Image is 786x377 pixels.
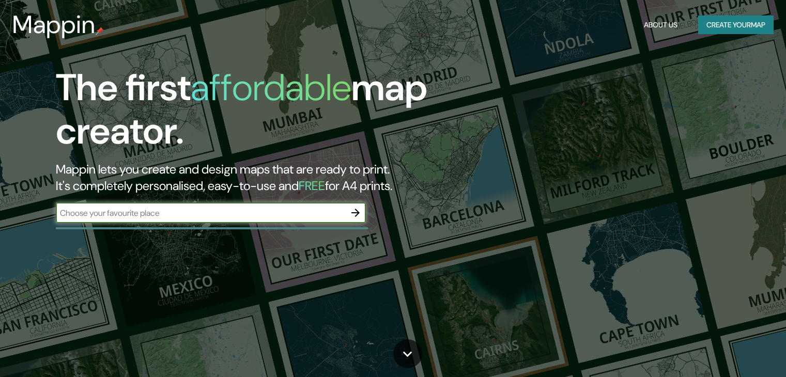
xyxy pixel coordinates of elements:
h2: Mappin lets you create and design maps that are ready to print. It's completely personalised, eas... [56,161,449,194]
input: Choose your favourite place [56,207,345,219]
img: mappin-pin [96,27,104,35]
button: About Us [640,15,682,35]
h5: FREE [299,178,325,194]
h1: The first map creator. [56,66,449,161]
h1: affordable [191,64,351,112]
h3: Mappin [12,10,96,39]
button: Create yourmap [698,15,774,35]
